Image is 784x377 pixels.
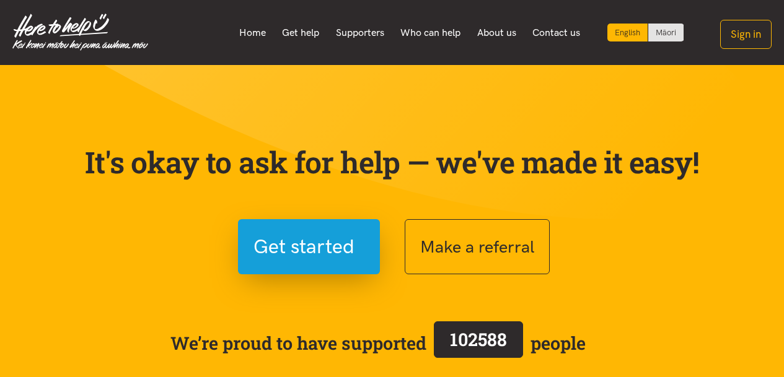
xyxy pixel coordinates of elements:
[720,20,772,49] button: Sign in
[274,20,328,46] a: Get help
[607,24,684,41] div: Language toggle
[238,219,380,274] button: Get started
[253,231,355,262] span: Get started
[327,20,392,46] a: Supporters
[607,24,648,41] div: Current language
[231,20,274,46] a: Home
[450,327,507,351] span: 102588
[524,20,589,46] a: Contact us
[12,14,148,51] img: Home
[392,20,469,46] a: Who can help
[82,144,702,180] p: It's okay to ask for help — we've made it easy!
[648,24,684,41] a: Switch to Te Reo Māori
[469,20,525,46] a: About us
[426,319,531,367] a: 102588
[170,319,586,367] span: We’re proud to have supported people
[405,219,550,274] button: Make a referral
